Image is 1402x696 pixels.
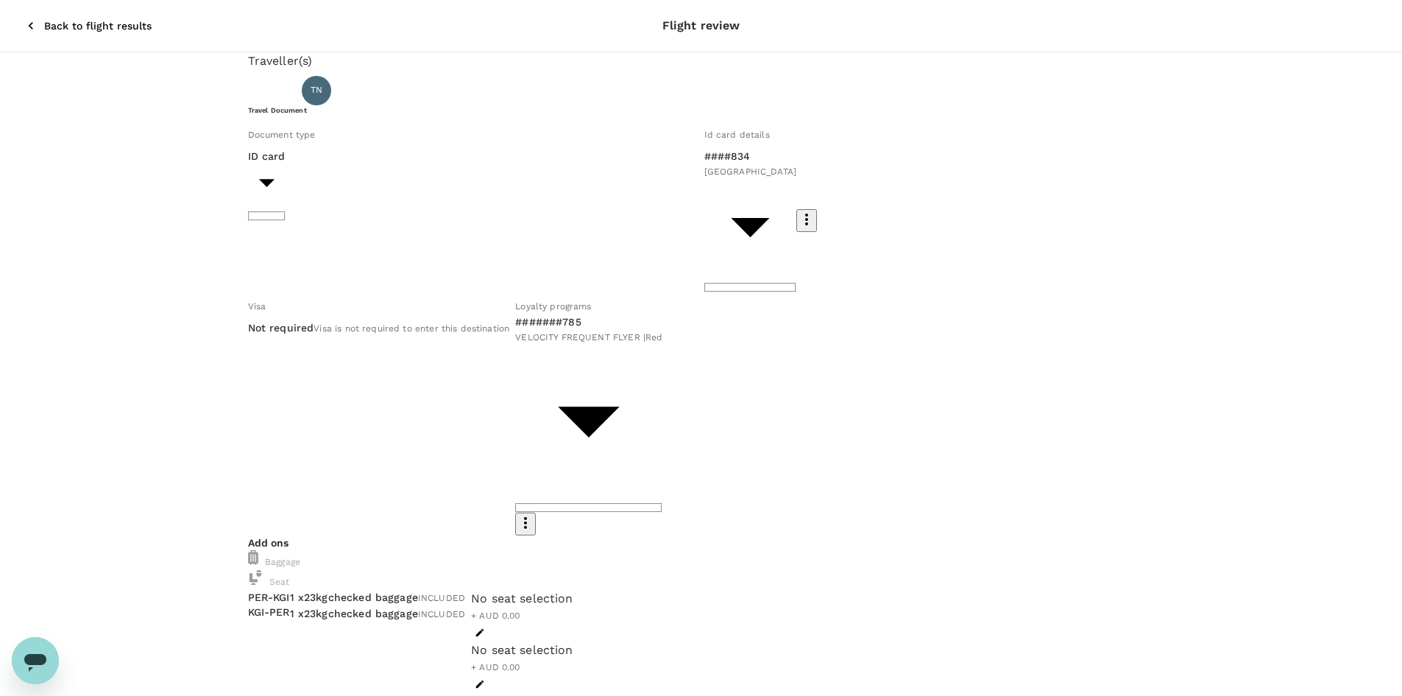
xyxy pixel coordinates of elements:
[704,149,797,164] p: ####834
[311,83,322,98] span: TN
[418,593,465,603] span: INCLUDED
[248,550,258,565] img: baggage-icon
[471,611,520,621] span: + AUD 0.00
[6,7,172,45] button: Back to flight results
[290,591,418,603] span: 1 x 23kg checked baggage
[248,570,263,585] img: baggage-icon
[248,301,266,312] span: Visa
[704,166,797,177] span: [GEOGRAPHIC_DATA]
[248,105,1155,115] h6: Travel Document
[662,17,740,35] p: Flight review
[515,332,662,342] span: VELOCITY FREQUENT FLYER | Red
[248,149,286,164] p: ID card
[515,301,591,312] span: Loyalty programs
[471,662,520,672] span: + AUD 0.00
[418,609,465,619] span: INCLUDED
[44,18,152,33] p: Back to flight results
[704,130,770,140] span: Id card details
[337,82,539,99] p: [PERSON_NAME] [PERSON_NAME]
[471,590,573,608] div: No seat selection
[248,570,1155,590] div: Seat
[248,535,1155,550] p: Add ons
[248,550,1155,570] div: Baggage
[290,608,418,619] span: 1 x 23kg checked baggage
[248,590,290,605] p: PER - KGI
[248,52,1155,70] p: Traveller(s)
[248,83,297,98] p: Traveller 1 :
[248,605,290,619] p: KGI - PER
[515,314,662,345] div: #######785VELOCITY FREQUENT FLYER |Red
[471,641,573,659] div: No seat selection
[248,320,314,335] p: Not required
[314,323,509,334] span: Visa is not required to enter this destination
[704,149,797,180] div: ####834[GEOGRAPHIC_DATA]
[248,130,316,140] span: Document type
[12,637,59,684] iframe: Button to launch messaging window
[515,314,662,329] p: #######785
